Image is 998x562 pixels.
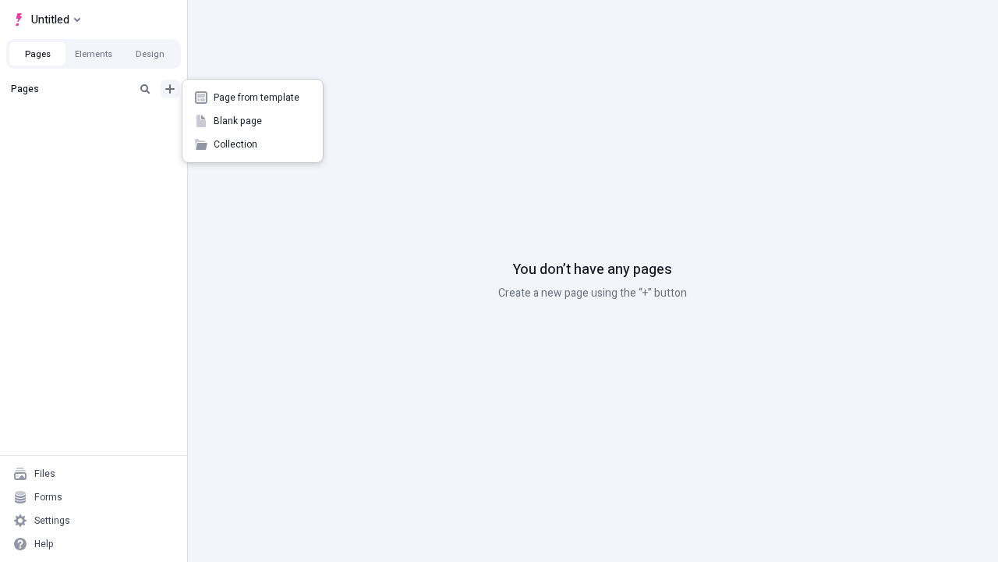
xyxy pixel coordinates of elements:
div: Add new [182,80,323,162]
div: Files [34,468,55,480]
p: Create a new page using the “+” button [498,285,687,302]
div: Settings [34,514,70,527]
span: Collection [214,138,310,151]
div: Forms [34,491,62,503]
button: Pages [9,42,65,66]
span: Page from template [214,91,310,104]
div: Help [34,538,54,550]
p: You don’t have any pages [513,260,672,280]
span: Untitled [31,10,69,29]
span: Blank page [214,115,310,127]
button: Add new [161,80,179,98]
button: Elements [65,42,122,66]
div: Pages [11,83,129,95]
button: Design [122,42,178,66]
button: Select site [6,8,87,31]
